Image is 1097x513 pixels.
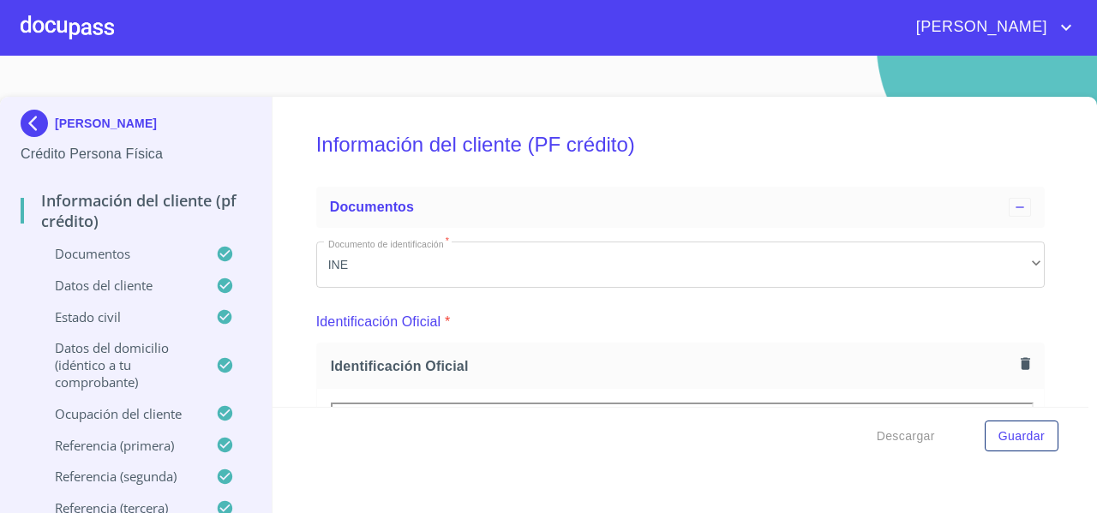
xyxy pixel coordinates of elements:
[316,110,1045,180] h5: Información del cliente (PF crédito)
[998,426,1045,447] span: Guardar
[903,14,1076,41] button: account of current user
[21,339,216,391] p: Datos del domicilio (idéntico a tu comprobante)
[21,308,216,325] p: Estado Civil
[21,245,216,262] p: Documentos
[877,426,935,447] span: Descargar
[21,437,216,454] p: Referencia (primera)
[21,277,216,294] p: Datos del cliente
[330,200,414,214] span: Documentos
[903,14,1056,41] span: [PERSON_NAME]
[985,421,1058,452] button: Guardar
[331,357,1014,375] span: Identificación Oficial
[21,144,251,164] p: Crédito Persona Física
[21,110,251,144] div: [PERSON_NAME]
[316,187,1045,228] div: Documentos
[21,110,55,137] img: Docupass spot blue
[870,421,942,452] button: Descargar
[316,242,1045,288] div: INE
[21,405,216,422] p: Ocupación del Cliente
[21,190,251,231] p: Información del cliente (PF crédito)
[55,116,157,130] p: [PERSON_NAME]
[21,468,216,485] p: Referencia (segunda)
[316,312,441,332] p: Identificación Oficial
